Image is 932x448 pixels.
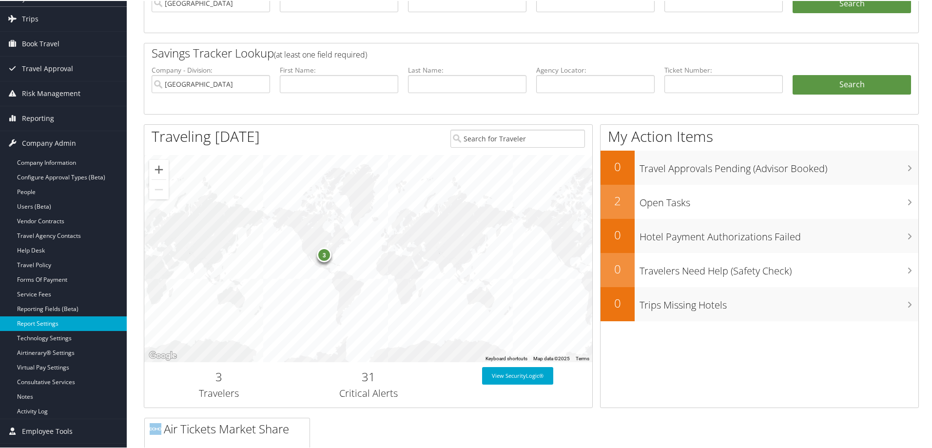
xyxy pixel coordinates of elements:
a: Open this area in Google Maps (opens a new window) [147,349,179,361]
label: Ticket Number: [664,64,783,74]
a: Terms (opens in new tab) [576,355,589,360]
h2: Air Tickets Market Share [150,420,310,436]
h2: 0 [601,157,635,174]
input: Search for Traveler [450,129,585,147]
label: Agency Locator: [536,64,655,74]
span: Book Travel [22,31,59,55]
label: Last Name: [408,64,526,74]
h2: 2 [601,192,635,208]
h3: Hotel Payment Authorizations Failed [640,224,918,243]
a: 0Travelers Need Help (Safety Check) [601,252,918,286]
h2: 0 [601,260,635,276]
button: Keyboard shortcuts [485,354,527,361]
button: Zoom out [149,179,169,198]
div: 3 [317,247,331,261]
h3: Critical Alerts [301,386,435,399]
h2: 0 [601,226,635,242]
a: 2Open Tasks [601,184,918,218]
a: Search [793,74,911,94]
img: Google [147,349,179,361]
h3: Travel Approvals Pending (Advisor Booked) [640,156,918,175]
span: Trips [22,6,39,30]
a: 0Hotel Payment Authorizations Failed [601,218,918,252]
h1: Traveling [DATE] [152,125,260,146]
h1: My Action Items [601,125,918,146]
button: Zoom in [149,159,169,178]
h2: 3 [152,368,286,384]
h2: 0 [601,294,635,311]
label: Company - Division: [152,64,270,74]
span: Employee Tools [22,418,73,443]
span: Travel Approval [22,56,73,80]
span: Company Admin [22,130,76,155]
h2: 31 [301,368,435,384]
h3: Travelers Need Help (Safety Check) [640,258,918,277]
a: 0Trips Missing Hotels [601,286,918,320]
label: First Name: [280,64,398,74]
img: domo-logo.png [150,422,161,434]
span: Reporting [22,105,54,130]
h2: Savings Tracker Lookup [152,44,847,60]
span: (at least one field required) [274,48,367,59]
h3: Travelers [152,386,286,399]
h3: Trips Missing Hotels [640,292,918,311]
h3: Open Tasks [640,190,918,209]
a: View SecurityLogic® [482,366,553,384]
input: search accounts [152,74,270,92]
span: Risk Management [22,80,80,105]
a: 0Travel Approvals Pending (Advisor Booked) [601,150,918,184]
span: Map data ©2025 [533,355,570,360]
